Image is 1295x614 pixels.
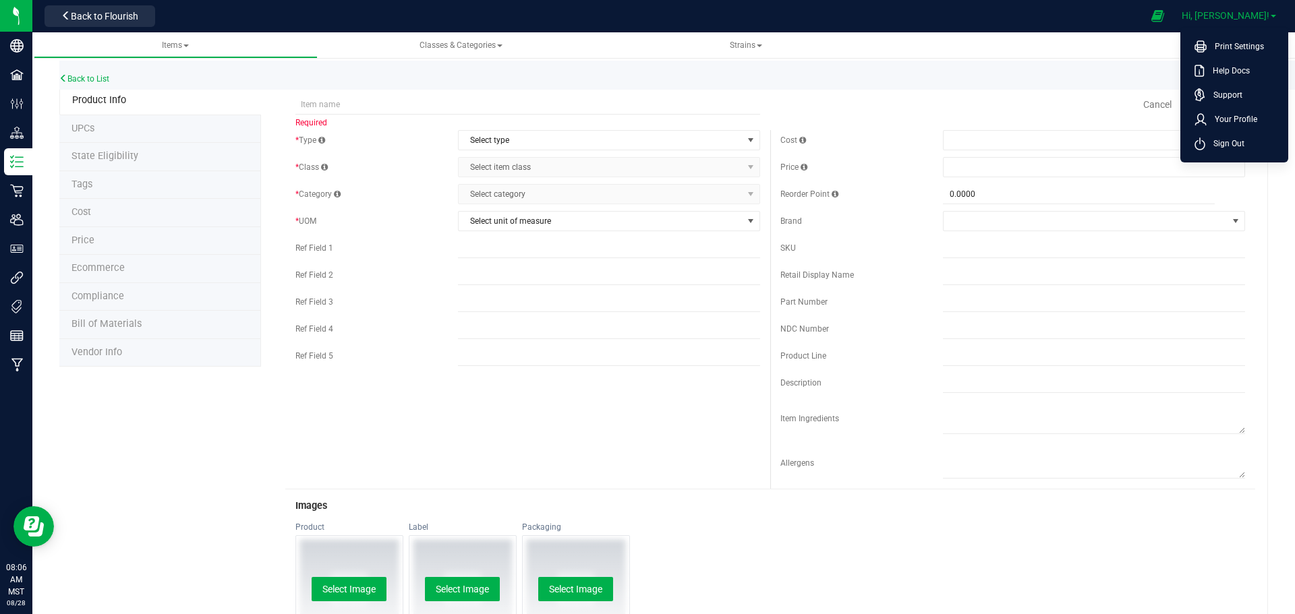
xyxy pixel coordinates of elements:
a: Help Docs [1195,64,1279,78]
span: Support [1205,88,1242,102]
inline-svg: Retail [10,184,24,197]
span: Class [295,162,328,172]
span: Cost [71,206,91,218]
span: Type [295,135,325,145]
span: select [743,131,759,150]
inline-svg: Company [10,39,24,53]
div: Product [295,522,403,532]
input: Item name [295,94,760,115]
span: Ref Field 2 [295,270,333,280]
span: Ref Field 5 [295,351,333,361]
li: Sign Out [1184,131,1285,156]
inline-svg: Inventory [10,155,24,168]
span: Your Profile [1207,113,1257,126]
span: SKU [780,243,796,253]
span: Ref Field 1 [295,243,333,253]
span: Sign Out [1205,137,1244,150]
button: Select Image [425,577,500,601]
span: Brand [780,216,802,226]
span: Product Info [72,94,126,106]
span: Help Docs [1205,64,1250,78]
span: Print Settings [1207,40,1264,53]
inline-svg: Users [10,213,24,226]
p: 08/28 [6,598,26,608]
inline-svg: Reports [10,329,24,342]
span: Item Ingredients [780,414,839,423]
div: Packaging [522,522,630,532]
span: Ref Field 4 [295,324,333,334]
inline-svg: Facilities [10,68,24,82]
span: Select type [459,131,743,150]
span: Description [780,378,822,388]
span: Retail Display Name [780,270,854,280]
button: Select Image [538,577,613,601]
a: Cancel [1143,98,1172,111]
span: Hi, [PERSON_NAME]! [1182,10,1269,21]
span: UOM [295,216,316,226]
span: Category [295,189,341,199]
span: Cost [780,135,806,145]
h3: Images [295,501,1245,512]
a: Support [1195,88,1279,102]
span: Items [162,40,189,50]
p: 08:06 AM MST [6,561,26,598]
input: 0.0000 [943,185,1215,204]
span: Price [71,235,94,246]
span: Tag [71,179,92,190]
span: select [743,212,759,231]
span: Open Ecommerce Menu [1143,3,1173,29]
span: Back to Flourish [71,11,138,22]
span: Reorder Point [780,189,838,199]
span: Bill of Materials [71,318,142,330]
span: Tag [71,150,138,162]
span: Vendor Info [71,346,122,358]
span: Tag [71,123,94,134]
span: Required [295,118,327,127]
inline-svg: Distribution [10,126,24,140]
span: Ecommerce [71,262,125,274]
inline-svg: Configuration [10,97,24,111]
iframe: Resource center [13,506,54,547]
inline-svg: User Roles [10,242,24,255]
a: Back to List [59,74,109,84]
inline-svg: Tags [10,300,24,313]
span: Ref Field 3 [295,297,333,307]
inline-svg: Integrations [10,271,24,284]
span: Select unit of measure [459,212,743,231]
span: Allergens [780,458,814,468]
button: Back to Flourish [45,5,155,27]
span: Strains [730,40,762,50]
div: Label [409,522,517,532]
span: Price [780,162,807,172]
span: NDC Number [780,324,829,334]
span: Compliance [71,290,124,302]
span: Part Number [780,297,828,307]
inline-svg: Manufacturing [10,358,24,371]
span: Product Line [780,351,826,361]
button: Select Image [312,577,386,601]
span: Classes & Categories [420,40,502,50]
